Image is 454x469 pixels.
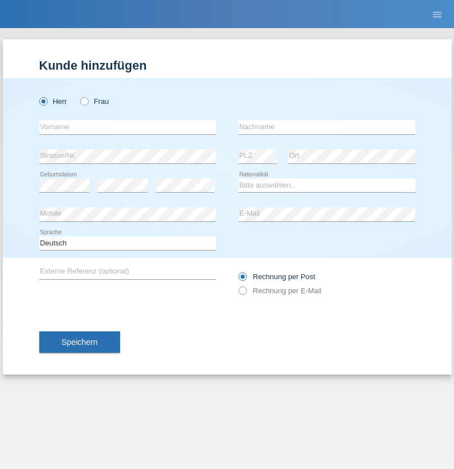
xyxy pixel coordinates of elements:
[432,9,443,20] i: menu
[80,97,109,106] label: Frau
[80,97,88,104] input: Frau
[239,272,246,286] input: Rechnung per Post
[426,11,448,17] a: menu
[62,338,98,347] span: Speichern
[39,97,47,104] input: Herr
[39,58,415,72] h1: Kunde hinzufügen
[39,97,67,106] label: Herr
[239,286,322,295] label: Rechnung per E-Mail
[239,272,315,281] label: Rechnung per Post
[39,331,120,353] button: Speichern
[239,286,246,300] input: Rechnung per E-Mail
